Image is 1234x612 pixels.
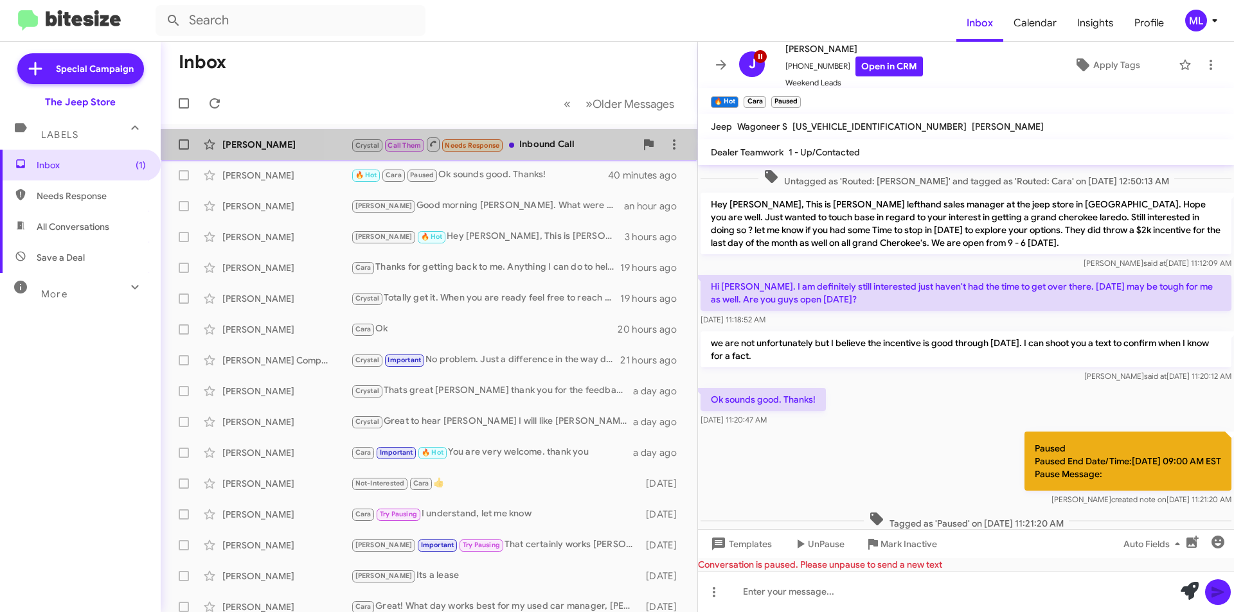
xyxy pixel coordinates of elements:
div: [PERSON_NAME] [222,415,351,428]
div: [PERSON_NAME] [222,200,351,213]
span: Crystal [355,294,379,302]
div: [PERSON_NAME] [222,508,351,521]
div: [DATE] [639,477,687,490]
h1: Inbox [179,52,226,73]
div: 21 hours ago [620,354,687,367]
span: 🔥 Hot [355,171,377,179]
span: Older Messages [593,97,674,111]
input: Search [156,5,425,36]
span: Crystal [355,141,379,150]
span: J [749,54,756,74]
span: Cara [355,325,371,333]
span: 🔥 Hot [422,448,443,457]
div: [PERSON_NAME] [222,169,351,182]
span: [PERSON_NAME] [355,202,413,210]
span: 1 - Up/Contacted [789,146,860,158]
small: Cara [744,96,765,108]
span: Important [380,448,413,457]
span: Crystal [355,417,379,426]
div: [PERSON_NAME] [222,539,351,552]
span: [PERSON_NAME] [DATE] 11:21:20 AM [1051,494,1231,504]
div: 👍 [351,476,639,491]
button: Previous [556,91,578,117]
span: Dealer Teamwork [711,146,783,158]
div: Thats great [PERSON_NAME] thank you for the feedback. Should you have any additional questions or... [351,383,633,398]
span: [PERSON_NAME] [355,572,413,580]
span: Cara [355,510,371,518]
span: Needs Response [445,141,499,150]
div: 40 minutes ago [610,169,687,182]
span: [PERSON_NAME] [DATE] 11:12:09 AM [1084,258,1231,268]
button: Auto Fields [1113,532,1195,555]
div: Great to hear [PERSON_NAME] I will like [PERSON_NAME] know. Did you have any additional questions... [351,414,633,429]
span: Auto Fields [1123,532,1185,555]
span: 🔥 Hot [421,232,443,241]
div: [PERSON_NAME] [222,385,351,398]
div: [DATE] [639,508,687,521]
small: 🔥 Hot [711,96,738,108]
div: 3 hours ago [625,231,687,243]
span: Important [421,541,454,549]
p: we are not unfortunately but I believe the incentive is good through [DATE]. I can shoot you a te... [701,331,1231,367]
span: Insights [1067,4,1124,42]
span: Save a Deal [37,251,85,264]
span: Try Pausing [463,541,500,549]
div: You are very welcome. thank you [351,445,633,460]
div: [PERSON_NAME] [222,261,351,274]
span: Calendar [1003,4,1067,42]
button: Mark Inactive [855,532,947,555]
small: Paused [771,96,801,108]
button: ML [1174,10,1220,31]
div: Its a lease [351,568,639,583]
span: Crystal [355,387,379,395]
div: Ok sounds good. Thanks! [351,168,610,182]
div: [DATE] [639,539,687,552]
a: Open in CRM [855,57,923,76]
a: Special Campaign [17,53,144,84]
nav: Page navigation example [557,91,682,117]
p: Hi [PERSON_NAME]. I am definitely still interested just haven't had the time to get over there. [... [701,275,1231,311]
span: [PERSON_NAME] [972,121,1044,132]
span: Untagged as 'Routed: [PERSON_NAME]' and tagged as 'Routed: Cara' on [DATE] 12:50:13 AM [758,169,1174,188]
span: [PHONE_NUMBER] [785,57,923,76]
span: Apply Tags [1093,53,1140,76]
button: Templates [698,532,782,555]
span: Cara [355,263,371,272]
span: [DATE] 11:20:47 AM [701,415,767,424]
span: More [41,288,67,300]
span: [PERSON_NAME] [355,541,413,549]
span: UnPause [808,532,845,555]
div: [PERSON_NAME] [222,292,351,305]
div: 19 hours ago [620,292,687,305]
div: [PERSON_NAME] Company [222,354,351,367]
div: That certainly works [PERSON_NAME]. Feel free to call in when you are ready or you can text me he... [351,538,639,552]
span: Weekend Leads [785,76,923,89]
span: Profile [1124,4,1174,42]
span: Inbox [37,159,146,171]
div: Totally get it. When you are ready feel free to reach out [351,291,620,306]
span: Cara [413,479,429,487]
span: « [564,96,571,112]
span: Special Campaign [56,62,134,75]
p: Ok sounds good. Thanks! [701,388,826,411]
span: » [586,96,593,112]
span: [PERSON_NAME] [DATE] 11:20:12 AM [1084,371,1231,381]
div: 19 hours ago [620,261,687,274]
a: Inbox [956,4,1003,42]
div: a day ago [633,446,687,459]
span: (1) [136,159,146,171]
span: said at [1143,258,1166,268]
span: Templates [708,532,772,555]
span: Cara [386,171,402,179]
div: [PERSON_NAME] [222,323,351,336]
div: [DATE] [639,570,687,582]
span: Call Them [388,141,421,150]
button: UnPause [782,532,855,555]
span: Important [388,356,421,364]
span: [PERSON_NAME] [355,232,413,241]
span: Needs Response [37,189,146,202]
div: I understand, let me know [351,507,639,521]
button: Apply Tags [1041,53,1172,76]
div: a day ago [633,385,687,398]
